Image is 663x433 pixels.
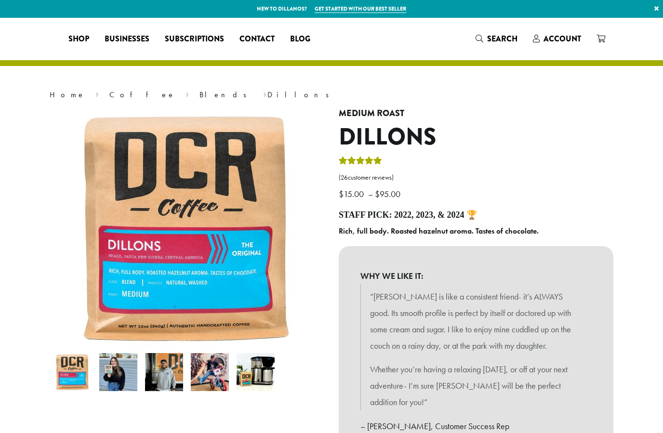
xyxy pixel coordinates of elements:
[186,86,189,101] span: ›
[375,188,403,199] bdi: 95.00
[339,226,539,236] b: Rich, full body. Roasted hazelnut aroma. Tastes of chocolate.
[339,173,613,183] a: (26customer reviews)
[544,33,581,44] span: Account
[237,353,275,391] img: Dillons - Image 5
[487,33,517,44] span: Search
[109,90,175,100] a: Coffee
[50,90,85,100] a: Home
[370,289,582,354] p: “[PERSON_NAME] is like a consistent friend- it’s ALWAYS good. Its smooth profile is perfect by it...
[360,268,592,284] b: WHY WE LIKE IT:
[61,31,97,47] a: Shop
[263,86,266,101] span: ›
[165,33,224,45] span: Subscriptions
[95,86,99,101] span: ›
[339,188,366,199] bdi: 15.00
[53,353,92,391] img: Dillons
[145,353,183,391] img: Dillons - Image 3
[339,155,382,170] div: Rated 5.00 out of 5
[105,33,149,45] span: Businesses
[99,353,137,391] img: Dillons - Image 2
[68,33,89,45] span: Shop
[315,5,406,13] a: Get started with our best seller
[339,123,613,151] h1: Dillons
[66,108,307,349] img: Dillons
[290,33,310,45] span: Blog
[468,31,525,47] a: Search
[368,188,373,199] span: –
[339,210,613,221] h4: Staff Pick: 2022, 2023, & 2024 🏆
[339,108,613,119] h4: Medium Roast
[50,89,613,101] nav: Breadcrumb
[341,173,348,182] span: 26
[339,188,344,199] span: $
[239,33,275,45] span: Contact
[375,188,380,199] span: $
[199,90,253,100] a: Blends
[191,353,229,391] img: David Morris picks Dillons for 2021
[370,361,582,410] p: Whether you’re having a relaxing [DATE], or off at your next adventure- I’m sure [PERSON_NAME] wi...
